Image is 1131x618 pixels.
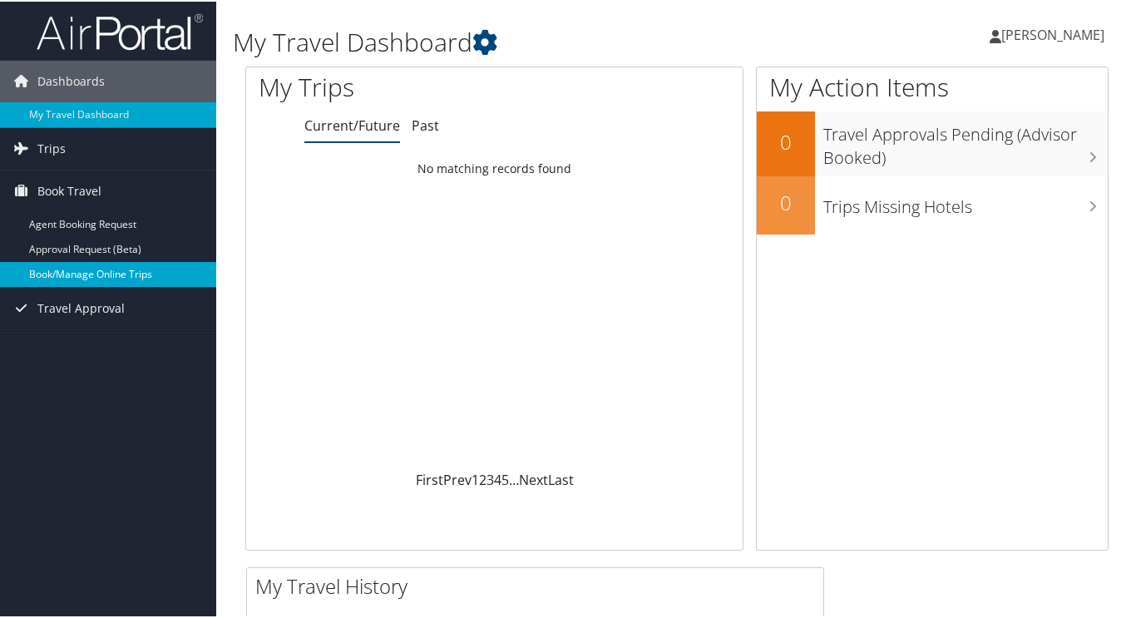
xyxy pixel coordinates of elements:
[823,185,1108,217] h3: Trips Missing Hotels
[416,469,443,487] a: First
[472,469,479,487] a: 1
[757,68,1108,103] h1: My Action Items
[412,115,439,133] a: Past
[259,68,523,103] h1: My Trips
[494,469,501,487] a: 4
[479,469,486,487] a: 2
[304,115,400,133] a: Current/Future
[509,469,519,487] span: …
[443,469,472,487] a: Prev
[757,175,1108,233] a: 0Trips Missing Hotels
[37,169,101,210] span: Book Travel
[990,8,1121,58] a: [PERSON_NAME]
[37,11,203,50] img: airportal-logo.png
[486,469,494,487] a: 3
[823,113,1108,168] h3: Travel Approvals Pending (Advisor Booked)
[757,187,815,215] h2: 0
[37,286,125,328] span: Travel Approval
[501,469,509,487] a: 5
[519,469,548,487] a: Next
[37,59,105,101] span: Dashboards
[757,126,815,155] h2: 0
[37,126,66,168] span: Trips
[1001,24,1104,42] span: [PERSON_NAME]
[548,469,574,487] a: Last
[233,23,825,58] h1: My Travel Dashboard
[757,110,1108,174] a: 0Travel Approvals Pending (Advisor Booked)
[246,152,743,182] td: No matching records found
[255,571,823,599] h2: My Travel History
